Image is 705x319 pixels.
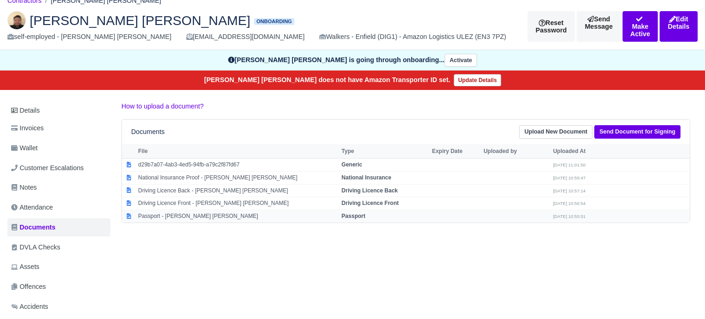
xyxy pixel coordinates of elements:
[7,139,110,157] a: Wallet
[136,184,339,197] td: Driving Licence Back - [PERSON_NAME] [PERSON_NAME]
[342,174,391,181] strong: National Insurance
[342,213,365,219] strong: Passport
[519,125,592,139] a: Upload New Document
[121,102,203,110] a: How to upload a document?
[136,210,339,223] td: Passport - [PERSON_NAME] [PERSON_NAME]
[577,11,621,42] a: Send Message
[11,182,37,193] span: Notes
[186,32,305,42] div: [EMAIL_ADDRESS][DOMAIN_NAME]
[7,159,110,177] a: Customer Escalations
[553,188,585,193] small: [DATE] 10:57:14
[11,163,84,173] span: Customer Escalations
[11,262,39,272] span: Assets
[11,123,44,134] span: Invoices
[11,222,56,233] span: Documents
[660,11,698,42] a: Edit Details
[430,144,481,158] th: Expiry Date
[136,158,339,171] td: d29b7a07-4ab3-4ed5-94fb-a79c2f87fd67
[622,11,658,42] button: Make Active
[445,54,477,67] button: Activate
[11,242,60,253] span: DVLA Checks
[7,278,110,296] a: Offences
[7,102,110,119] a: Details
[136,197,339,210] td: Driving Licence Front - [PERSON_NAME] [PERSON_NAME]
[659,274,705,319] iframe: Chat Widget
[553,175,585,180] small: [DATE] 10:59:47
[319,32,506,42] div: Walkers - Enfield (DIG1) - Amazon Logistics ULEZ (EN3 7PZ)
[553,214,585,219] small: [DATE] 10:55:51
[0,4,705,50] div: Mohamed Abdi Mohamed
[594,125,680,139] a: Send Document for Signing
[136,144,339,158] th: File
[136,171,339,184] td: National Insurance Proof - [PERSON_NAME] [PERSON_NAME]
[11,301,48,312] span: Accidents
[7,198,110,217] a: Attendance
[342,161,362,168] strong: Generic
[454,74,501,86] a: Update Details
[527,11,575,42] button: Reset Password
[7,238,110,256] a: DVLA Checks
[339,144,430,158] th: Type
[551,144,620,158] th: Uploaded At
[553,162,585,167] small: [DATE] 11:01:50
[7,119,110,137] a: Invoices
[131,128,165,136] h6: Documents
[7,218,110,236] a: Documents
[11,281,46,292] span: Offences
[553,201,585,206] small: [DATE] 10:56:54
[7,32,171,42] div: self-employed - [PERSON_NAME] [PERSON_NAME]
[11,202,53,213] span: Attendance
[7,298,110,316] a: Accidents
[481,144,551,158] th: Uploaded by
[254,18,294,25] span: Onboarding
[7,258,110,276] a: Assets
[342,200,399,206] strong: Driving Licence Front
[342,187,398,194] strong: Driving Licence Back
[7,179,110,197] a: Notes
[11,143,38,153] span: Wallet
[30,14,250,27] span: [PERSON_NAME] [PERSON_NAME]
